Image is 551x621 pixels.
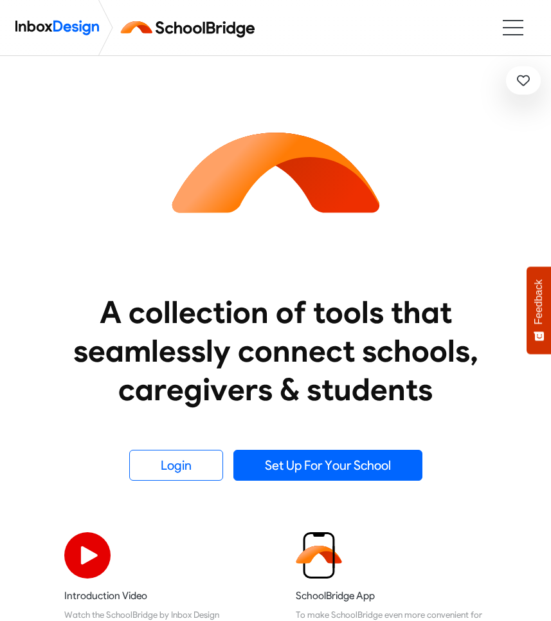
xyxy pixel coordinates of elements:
[118,12,263,43] img: schoolbridge logo
[129,450,223,481] a: Login
[54,293,498,409] heading: A collection of tools that seamlessly connect schools, caregivers & students
[296,589,487,603] h5: SchoolBridge App
[296,532,342,579] img: 2022_01_13_icon_sb_app.svg
[160,56,392,288] img: icon_schoolbridge.svg
[527,266,551,354] button: Feedback - Show survey
[64,532,111,579] img: 2022_07_11_icon_video_playback.svg
[64,589,256,603] h5: Introduction Video
[233,450,422,481] a: Set Up For Your School
[533,279,545,324] span: Feedback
